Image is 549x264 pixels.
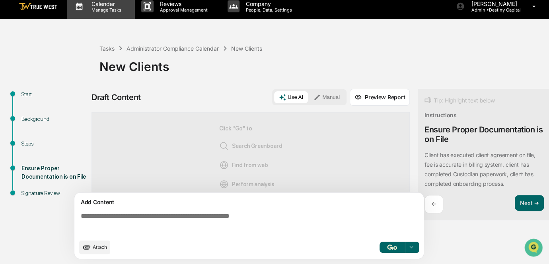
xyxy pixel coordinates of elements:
p: Reviews [154,0,212,7]
button: Go [380,242,405,253]
p: [PERSON_NAME] [465,0,521,7]
a: 🖐️Preclearance [5,97,55,111]
p: Calendar [85,0,125,7]
p: Admin • Destiny Capital [465,7,521,13]
img: Web [219,160,229,170]
button: upload document [79,240,110,254]
div: Tasks [99,45,115,52]
span: Attestations [66,100,99,108]
img: logo [19,3,57,10]
img: Analysis [219,179,229,189]
iframe: Open customer support [524,238,545,259]
div: New Clients [231,45,262,52]
span: Perform analysis [219,179,274,189]
button: Preview Report [350,89,410,106]
span: Pylon [79,135,96,141]
button: Use AI [274,91,308,103]
div: Ensure Proper Documentation is on File [21,164,87,181]
div: Tip: Highlight text below [424,96,494,105]
div: 🗄️ [58,101,64,107]
img: Go [387,244,397,250]
div: Click "Go" to [219,125,282,189]
span: Attach [93,244,107,250]
div: Steps [21,140,87,148]
span: Data Lookup [16,115,50,123]
div: 🖐️ [8,101,14,107]
div: Draft Content [91,93,141,102]
p: ← [431,200,436,208]
span: Preclearance [16,100,51,108]
div: 🔎 [8,116,14,122]
div: Start new chat [27,61,130,69]
p: How can we help? [8,16,145,29]
img: Search [219,141,229,151]
div: New Clients [99,53,545,74]
p: People, Data, Settings [239,7,296,13]
div: Administrator Compliance Calendar [127,45,219,52]
button: Next ➔ [515,195,544,211]
span: Find from web [219,160,268,170]
a: 🗄️Attestations [55,97,102,111]
button: Start new chat [135,63,145,73]
button: Manual [309,91,345,103]
div: Add Content [79,197,419,207]
img: 1746055101610-c473b297-6a78-478c-a979-82029cc54cd1 [8,61,22,75]
div: We're available if you need us! [27,69,101,75]
div: Background [21,115,87,123]
p: Client has executed client agreement on file, fee is accurate in billing system, client has compl... [424,152,535,187]
div: Start [21,90,87,99]
p: Approval Management [154,7,212,13]
p: Company [239,0,296,7]
p: Manage Tasks [85,7,125,13]
div: Instructions [424,112,457,118]
a: Powered byPylon [56,134,96,141]
a: 🔎Data Lookup [5,112,53,126]
div: Signature Review [21,189,87,197]
div: Ensure Proper Documentation is on File [424,125,544,144]
span: Search Greenboard [219,141,282,151]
